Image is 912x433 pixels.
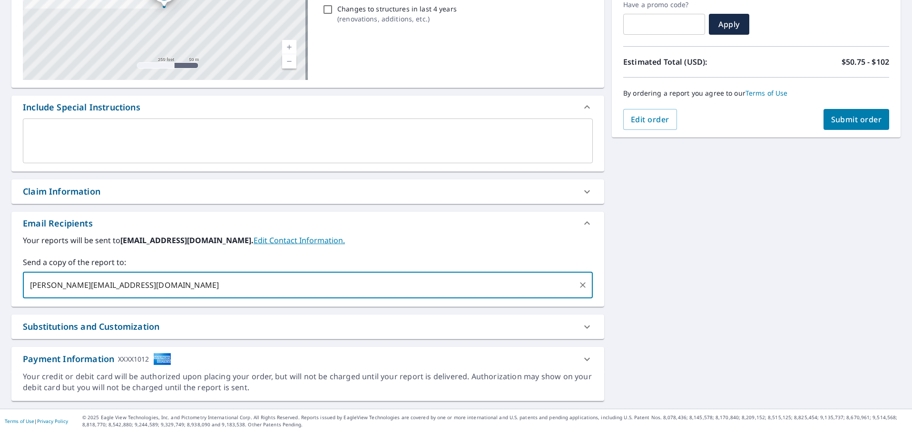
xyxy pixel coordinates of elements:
[120,235,254,246] b: [EMAIL_ADDRESS][DOMAIN_NAME].
[842,56,889,68] p: $50.75 - $102
[82,414,907,428] p: © 2025 Eagle View Technologies, Inc. and Pictometry International Corp. All Rights Reserved. Repo...
[11,212,604,235] div: Email Recipients
[282,40,296,54] a: Current Level 17, Zoom In
[23,320,159,333] div: Substitutions and Customization
[623,109,677,130] button: Edit order
[337,4,457,14] p: Changes to structures in last 4 years
[23,101,140,114] div: Include Special Instructions
[831,114,882,125] span: Submit order
[118,353,149,365] div: XXXX1012
[824,109,890,130] button: Submit order
[337,14,457,24] p: ( renovations, additions, etc. )
[623,89,889,98] p: By ordering a report you agree to our
[282,54,296,69] a: Current Level 17, Zoom Out
[11,347,604,371] div: Payment InformationXXXX1012cardImage
[631,114,669,125] span: Edit order
[745,89,788,98] a: Terms of Use
[23,353,171,365] div: Payment Information
[5,418,68,424] p: |
[23,235,593,246] label: Your reports will be sent to
[709,14,749,35] button: Apply
[11,315,604,339] div: Substitutions and Customization
[153,353,171,365] img: cardImage
[623,56,756,68] p: Estimated Total (USD):
[11,179,604,204] div: Claim Information
[23,185,100,198] div: Claim Information
[716,19,742,30] span: Apply
[623,0,705,9] label: Have a promo code?
[11,96,604,118] div: Include Special Instructions
[23,256,593,268] label: Send a copy of the report to:
[23,371,593,393] div: Your credit or debit card will be authorized upon placing your order, but will not be charged unt...
[576,278,589,292] button: Clear
[23,217,93,230] div: Email Recipients
[5,418,34,424] a: Terms of Use
[37,418,68,424] a: Privacy Policy
[254,235,345,246] a: EditContactInfo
